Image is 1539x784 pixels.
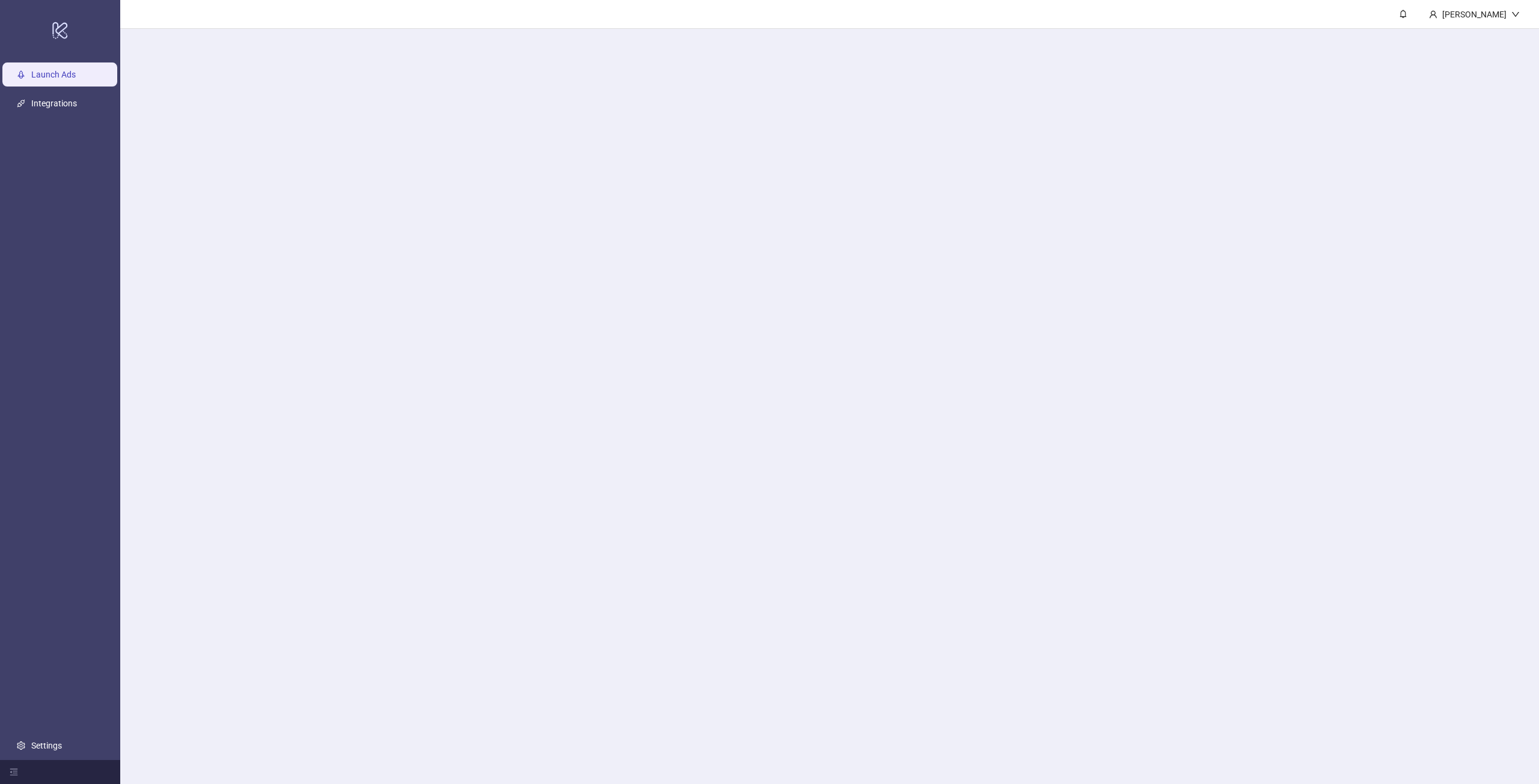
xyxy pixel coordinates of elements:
[31,99,77,108] a: Integrations
[1399,10,1407,18] span: bell
[1511,10,1520,19] span: down
[31,70,76,79] a: Launch Ads
[1437,8,1511,21] div: [PERSON_NAME]
[1429,10,1437,19] span: user
[10,768,18,776] span: menu-fold
[31,741,62,750] a: Settings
